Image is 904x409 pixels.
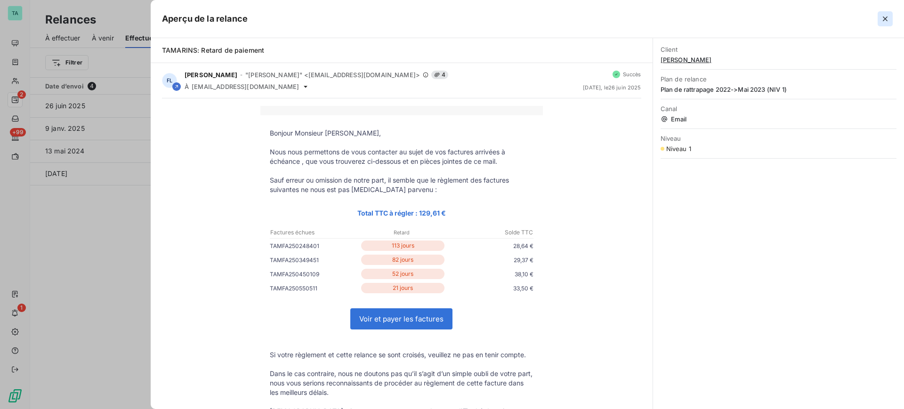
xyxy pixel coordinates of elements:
span: 4 [431,71,448,79]
span: [PERSON_NAME] [185,71,237,79]
p: 33,50 € [446,283,533,293]
span: - [240,72,242,78]
p: Nous nous permettons de vous contacter au sujet de vos factures arrivées à échéance , que vous tr... [270,147,533,166]
span: [DATE] , le 26 juin 2025 [583,85,641,90]
p: Total TTC à régler : 129,61 € [270,208,533,218]
iframe: Intercom live chat [872,377,895,400]
span: Plan de relance [661,75,896,83]
p: Retard [358,228,445,237]
p: TAMFA250349451 [270,255,359,265]
p: TAMFA250248401 [270,241,359,251]
p: TAMFA250450109 [270,269,359,279]
p: Dans le cas contraire, nous ne doutons pas qu’il s’agit d’un simple oubli de votre part, nous vou... [270,369,533,397]
p: Solde TTC [446,228,533,237]
div: FL [162,73,177,88]
span: [EMAIL_ADDRESS][DOMAIN_NAME] [192,83,299,90]
p: 52 jours [361,269,444,279]
p: Si votre règlement et cette relance se sont croisés, veuillez ne pas en tenir compte. [270,350,533,360]
p: TAMFA250550511 [270,283,359,293]
a: Voir et payer les factures [351,309,452,329]
span: TAMARINS: Retard de paiement [162,46,264,54]
span: "[PERSON_NAME]" <[EMAIL_ADDRESS][DOMAIN_NAME]> [245,71,420,79]
span: Canal [661,105,896,112]
p: 28,64 € [446,241,533,251]
p: 38,10 € [446,269,533,279]
p: Factures échues [270,228,357,237]
p: 82 jours [361,255,444,265]
h5: Aperçu de la relance [162,12,248,25]
p: 113 jours [361,241,444,251]
span: Niveau [661,135,896,142]
p: Bonjour Monsieur [PERSON_NAME], [270,128,533,138]
span: Plan de rattrapage 2022->Mai 2023 (NIV 1) [661,86,896,93]
p: 29,37 € [446,255,533,265]
p: Sauf erreur ou omission de notre part, il semble que le règlement des factures suivantes ne nous ... [270,176,533,194]
p: 21 jours [361,283,444,293]
span: À [185,83,189,90]
span: [PERSON_NAME] [661,56,896,64]
span: Niveau 1 [666,145,691,152]
span: Succès [623,72,641,77]
span: Email [661,115,896,123]
span: Client [661,46,896,53]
